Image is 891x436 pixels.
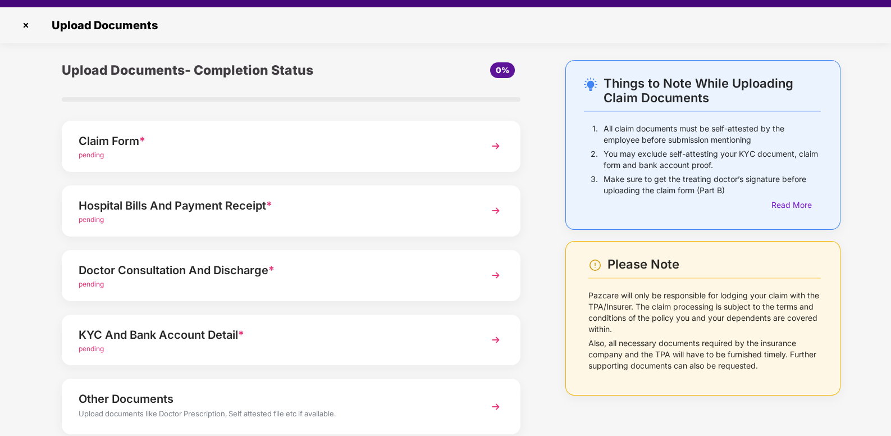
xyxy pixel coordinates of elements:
div: Upload documents like Doctor Prescription, Self attested file etc if available. [79,408,468,423]
p: 2. [591,148,598,171]
span: 0% [496,65,509,75]
div: Please Note [607,257,821,272]
span: pending [79,151,104,159]
img: svg+xml;base64,PHN2ZyBpZD0iTmV4dCIgeG1sbnM9Imh0dHA6Ly93d3cudzMub3JnLzIwMDAvc3ZnIiB3aWR0aD0iMzYiIG... [486,330,506,350]
img: svg+xml;base64,PHN2ZyB4bWxucz0iaHR0cDovL3d3dy53My5vcmcvMjAwMC9zdmciIHdpZHRoPSIyNC4wOTMiIGhlaWdodD... [584,78,597,91]
img: svg+xml;base64,PHN2ZyBpZD0iV2FybmluZ18tXzI0eDI0IiBkYXRhLW5hbWU9Ildhcm5pbmcgLSAyNHgyNCIgeG1sbnM9Im... [588,258,602,272]
div: Things to Note While Uploading Claim Documents [604,76,821,105]
span: pending [79,280,104,288]
div: Upload Documents- Completion Status [62,60,368,80]
p: 1. [592,123,598,146]
div: Hospital Bills And Payment Receipt [79,197,468,215]
p: You may exclude self-attesting your KYC document, claim form and bank account proof. [604,148,821,171]
p: Pazcare will only be responsible for lodging your claim with the TPA/Insurer. The claim processin... [588,290,821,335]
img: svg+xml;base64,PHN2ZyBpZD0iQ3Jvc3MtMzJ4MzIiIHhtbG5zPSJodHRwOi8vd3d3LnczLm9yZy8yMDAwL3N2ZyIgd2lkdG... [17,16,35,34]
img: svg+xml;base64,PHN2ZyBpZD0iTmV4dCIgeG1sbnM9Imh0dHA6Ly93d3cudzMub3JnLzIwMDAvc3ZnIiB3aWR0aD0iMzYiIG... [486,201,506,221]
p: Make sure to get the treating doctor’s signature before uploading the claim form (Part B) [604,174,821,196]
div: Doctor Consultation And Discharge [79,261,468,279]
p: All claim documents must be self-attested by the employee before submission mentioning [604,123,821,146]
div: Claim Form [79,132,468,150]
span: pending [79,344,104,353]
span: pending [79,215,104,224]
p: Also, all necessary documents required by the insurance company and the TPA will have to be furni... [588,338,821,371]
img: svg+xml;base64,PHN2ZyBpZD0iTmV4dCIgeG1sbnM9Imh0dHA6Ly93d3cudzMub3JnLzIwMDAvc3ZnIiB3aWR0aD0iMzYiIG... [486,136,506,156]
p: 3. [591,174,598,196]
span: Upload Documents [40,19,163,32]
img: svg+xml;base64,PHN2ZyBpZD0iTmV4dCIgeG1sbnM9Imh0dHA6Ly93d3cudzMub3JnLzIwMDAvc3ZnIiB3aWR0aD0iMzYiIG... [486,397,506,417]
div: KYC And Bank Account Detail [79,326,468,344]
img: svg+xml;base64,PHN2ZyBpZD0iTmV4dCIgeG1sbnM9Imh0dHA6Ly93d3cudzMub3JnLzIwMDAvc3ZnIiB3aWR0aD0iMzYiIG... [486,265,506,285]
div: Read More [771,199,821,211]
div: Other Documents [79,390,468,408]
